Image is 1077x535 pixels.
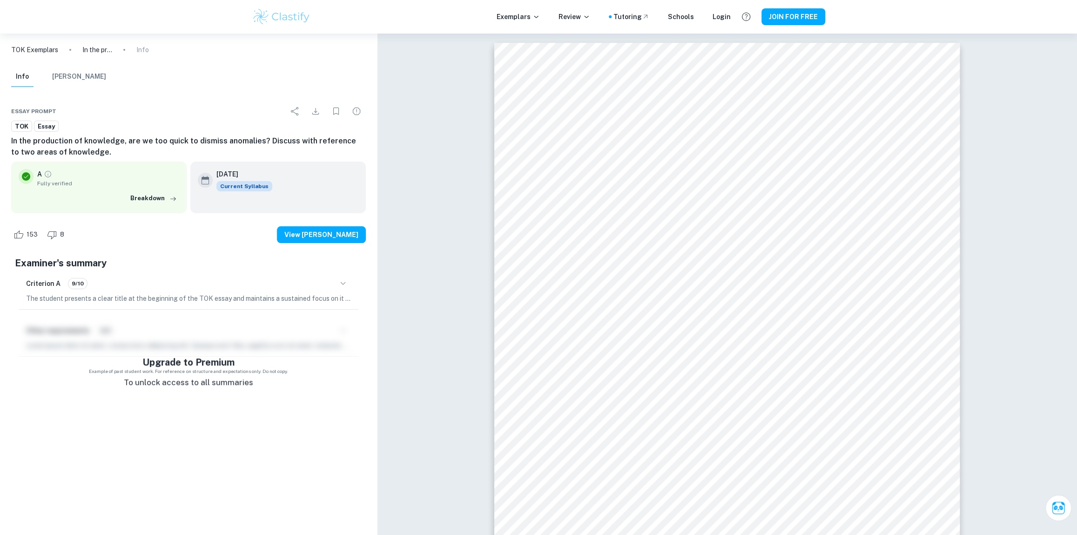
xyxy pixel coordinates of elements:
[1045,495,1071,521] button: Ask Clai
[11,121,32,132] a: TOK
[26,293,351,304] p: The student presents a clear title at the beginning of the TOK essay and maintains a sustained fo...
[45,227,69,242] div: Dislike
[216,169,265,179] h6: [DATE]
[37,179,179,188] span: Fully verified
[327,102,345,121] div: Bookmark
[277,226,366,243] button: View [PERSON_NAME]
[497,12,540,22] p: Exemplars
[12,122,32,131] span: TOK
[11,67,34,87] button: Info
[15,256,362,270] h5: Examiner's summary
[124,377,253,389] p: To unlock access to all summaries
[559,12,590,22] p: Review
[21,230,43,239] span: 153
[286,102,304,121] div: Share
[37,169,42,179] p: A
[613,12,649,22] a: Tutoring
[11,45,58,55] a: TOK Exemplars
[761,8,825,25] button: JOIN FOR FREE
[668,12,694,22] a: Schools
[11,368,366,375] span: Example of past student work. For reference on structure and expectations only. Do not copy.
[26,278,61,289] h6: Criterion A
[713,12,731,22] a: Login
[11,227,43,242] div: Like
[11,135,366,158] h6: In the production of knowledge, are we too quick to dismiss anomalies? Discuss with reference to ...
[136,45,149,55] p: Info
[44,170,52,178] a: Grade fully verified
[738,9,754,25] button: Help and Feedback
[82,45,112,55] p: In the production of knowledge, are we too quick to dismiss anomalies? Discuss with reference to ...
[128,191,179,205] button: Breakdown
[11,107,56,115] span: Essay prompt
[306,102,325,121] div: Download
[55,230,69,239] span: 8
[52,67,106,87] button: [PERSON_NAME]
[347,102,366,121] div: Report issue
[34,121,59,132] a: Essay
[68,279,87,288] span: 9/10
[252,7,311,26] img: Clastify logo
[34,122,58,131] span: Essay
[216,181,272,191] div: This exemplar is based on the current syllabus. Feel free to refer to it for inspiration/ideas wh...
[142,355,235,369] h5: Upgrade to Premium
[216,181,272,191] span: Current Syllabus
